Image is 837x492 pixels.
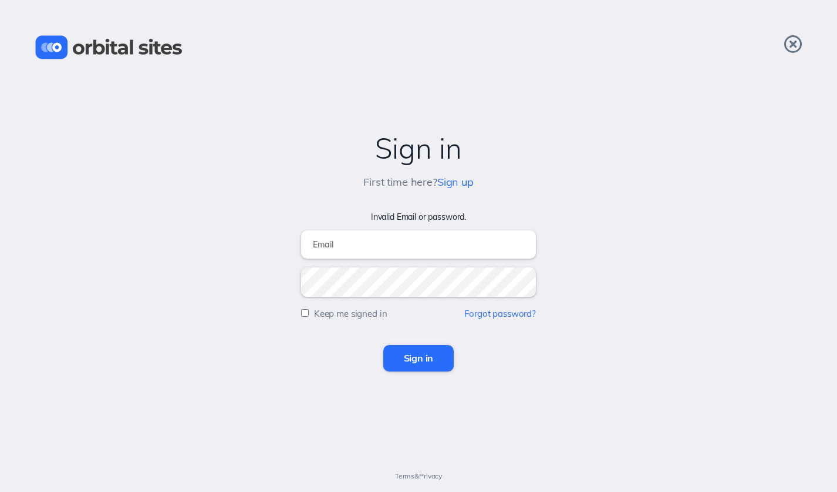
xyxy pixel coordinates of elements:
a: Sign up [437,175,474,189]
input: Sign in [383,345,454,371]
img: Orbital Sites Logo [35,35,183,59]
form: Invalid Email or password. [12,212,825,371]
a: Forgot password? [464,308,536,319]
a: Terms [395,471,414,480]
a: Privacy [419,471,442,480]
label: Keep me signed in [314,308,387,319]
input: Email [301,230,536,259]
h2: Sign in [12,132,825,165]
h5: First time here? [363,176,474,189]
